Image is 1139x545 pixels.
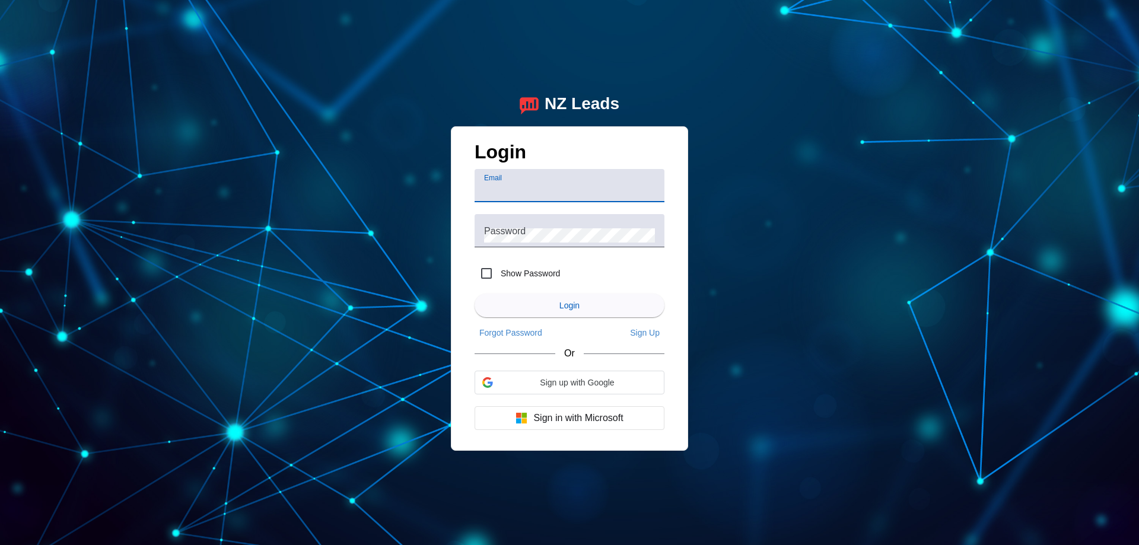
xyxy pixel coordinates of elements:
[520,94,619,114] a: logoNZ Leads
[484,225,526,235] mat-label: Password
[520,94,539,114] img: logo
[475,141,664,169] h1: Login
[475,294,664,317] button: Login
[475,406,664,430] button: Sign in with Microsoft
[475,371,664,394] div: Sign up with Google
[630,328,660,337] span: Sign Up
[498,378,657,387] span: Sign up with Google
[545,94,619,114] div: NZ Leads
[484,174,502,181] mat-label: Email
[516,412,527,424] img: Microsoft logo
[498,267,560,279] label: Show Password
[559,301,580,310] span: Login
[479,328,542,337] span: Forgot Password
[564,348,575,359] span: Or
